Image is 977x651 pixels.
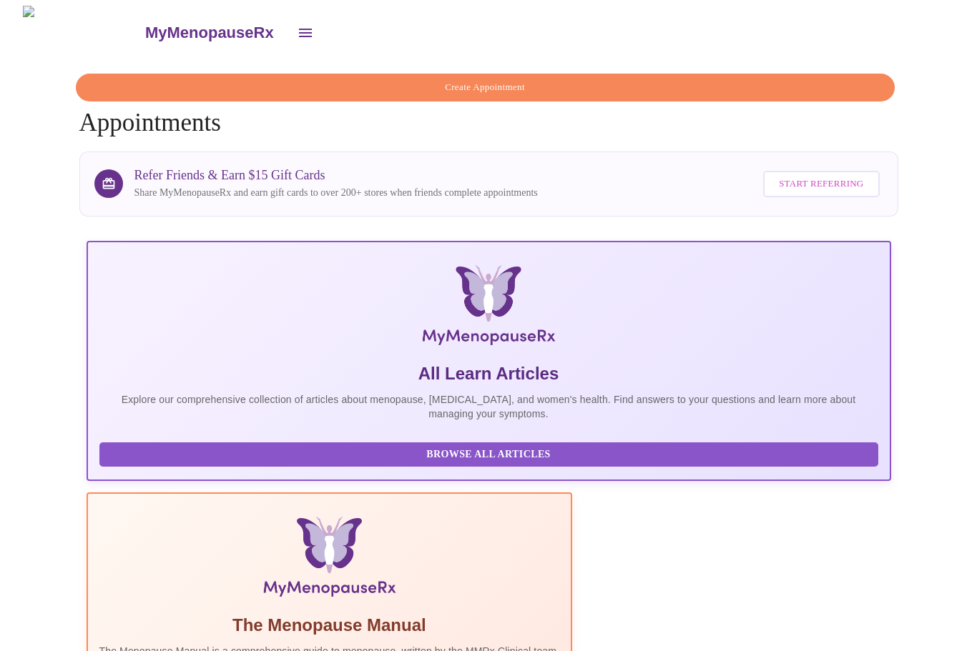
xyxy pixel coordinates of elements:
[220,265,757,351] img: MyMenopauseRx Logo
[23,6,143,59] img: MyMenopauseRx Logo
[99,447,882,459] a: Browse All Articles
[114,446,864,464] span: Browse All Articles
[172,517,486,602] img: Menopause Manual
[288,16,323,50] button: open drawer
[99,442,878,467] button: Browse All Articles
[99,614,560,637] h5: The Menopause Manual
[134,168,538,183] h3: Refer Friends & Earn $15 Gift Cards
[763,171,879,197] button: Start Referring
[760,164,883,204] a: Start Referring
[79,74,898,137] h4: Appointments
[779,176,863,192] span: Start Referring
[143,8,288,58] a: MyMenopauseRx
[145,24,274,42] h3: MyMenopauseRx
[99,362,878,385] h5: All Learn Articles
[134,186,538,200] p: Share MyMenopauseRx and earn gift cards to over 200+ stores when friends complete appointments
[99,392,878,421] p: Explore our comprehensive collection of articles about menopause, [MEDICAL_DATA], and women's hea...
[76,74,895,101] button: Create Appointment
[92,79,878,96] span: Create Appointment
